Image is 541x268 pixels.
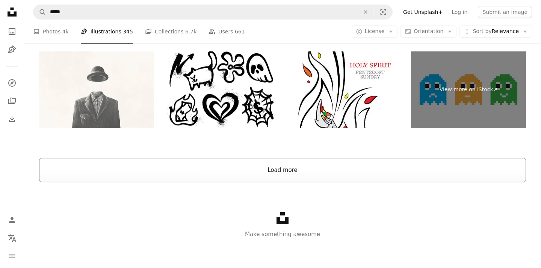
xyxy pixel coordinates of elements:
span: Orientation [414,28,443,34]
button: Search Unsplash [33,5,46,19]
button: Sort byRelevance [459,26,532,38]
a: Collections 6.7k [145,20,196,44]
button: Orientation [400,26,456,38]
a: Explore [5,75,20,90]
a: Get Unsplash+ [399,6,447,18]
a: Log in [447,6,472,18]
span: 661 [235,27,245,36]
button: Load more [39,158,526,182]
a: Home — Unsplash [5,5,20,21]
a: Collections [5,93,20,108]
button: Visual search [374,5,392,19]
span: 4k [62,27,69,36]
p: Make something awesome [24,230,541,239]
a: Download History [5,111,20,126]
a: Users 661 [209,20,245,44]
img: Illustration of invisible man with bowler, surreal concept of invisibility [39,51,154,128]
a: Photos 4k [33,20,69,44]
form: Find visuals sitewide [33,5,393,20]
button: License [352,26,398,38]
button: Submit an image [478,6,532,18]
button: Language [5,230,20,245]
span: License [365,28,385,34]
img: Arrow, cat, flower, ghost, flame money, heart and dollar sign in spider web graffiti spraypaint i... [163,51,278,128]
button: Clear [357,5,374,19]
img: Vector illustration or drawing of the Holy Spirit [287,51,402,128]
button: Menu [5,248,20,263]
a: Photos [5,24,20,39]
span: 6.7k [185,27,196,36]
span: Sort by [473,28,491,34]
a: Log in / Sign up [5,212,20,227]
span: Relevance [473,28,519,35]
a: Illustrations [5,42,20,57]
a: View more on iStock↗ [411,51,526,128]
